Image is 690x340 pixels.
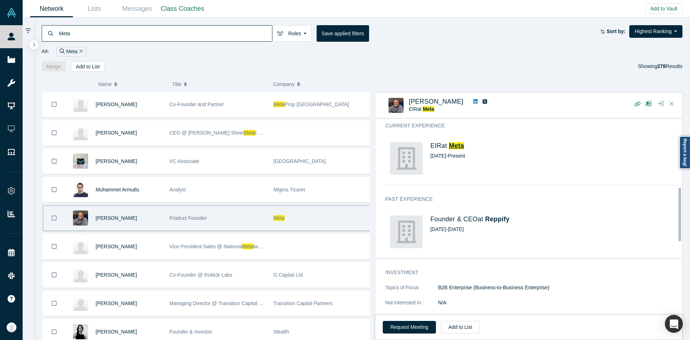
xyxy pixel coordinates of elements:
[242,244,253,249] span: Meta
[6,8,17,18] img: Alchemist Vault Logo
[272,25,312,42] button: Roles
[430,216,672,223] h4: Founder & CEO at
[645,4,682,14] button: Add to Vault
[657,63,666,69] strong: 278
[73,296,88,311] img: Keith Driscoll's Profile Image
[6,322,17,332] img: Anna Sanchez's Account
[441,321,480,334] button: Add to List
[73,125,88,140] img: Reed Carver's Profile Image
[449,142,464,149] a: Meta
[169,158,199,164] span: VC Associate
[96,272,137,278] a: [PERSON_NAME]
[679,136,690,169] a: Report a bug!
[98,77,111,92] span: Name
[629,25,682,38] button: Highest Ranking
[273,272,303,278] span: G Capital Ltd
[73,0,116,17] a: Lists
[273,215,285,221] span: Meta
[273,300,333,306] span: Transition Capital Partners
[657,63,682,69] span: Results
[169,329,212,335] span: Founder & Investor
[96,215,137,221] a: [PERSON_NAME]
[96,300,137,306] a: [PERSON_NAME]
[98,77,165,92] button: Name
[96,158,137,164] a: [PERSON_NAME]
[43,149,65,174] button: Bookmark
[385,122,667,130] h3: Current Experience
[96,329,137,335] a: [PERSON_NAME]
[43,263,65,287] button: Bookmark
[169,130,244,136] span: CEO @ [PERSON_NAME] Sheet
[43,234,65,259] button: Bookmark
[409,106,434,112] span: EIR at
[43,121,65,145] button: Bookmark
[43,291,65,316] button: Bookmark
[73,182,88,197] img: Muhammet Armutlu's Profile Image
[383,321,436,334] button: Request Meeting
[430,226,672,233] div: [DATE] - [DATE]
[58,25,272,42] input: Search by name, title, company, summary, expertise, investment criteria or topics of focus
[390,216,423,248] img: Reppify's Logo
[255,130,283,136] span: l Works, Inc.
[42,48,49,55] span: All:
[409,98,463,105] a: [PERSON_NAME]
[96,101,137,107] a: [PERSON_NAME]
[43,92,65,117] button: Bookmark
[43,177,65,202] button: Bookmark
[438,299,677,307] dd: N/A
[423,106,434,112] span: Meta
[273,101,285,107] span: Meta
[273,187,305,192] span: Migros Ticaret
[30,0,73,17] a: Network
[73,267,88,282] img: Nabyl Charania's Profile Image
[169,187,186,192] span: Analyst
[42,62,66,72] button: Merge
[96,187,139,192] a: Muhammet Armutlu
[385,314,438,337] dt: Investment Criteria
[438,285,549,290] span: B2B Enterprise (Business-to-Business Enterprise)
[638,62,682,72] div: Showing
[56,47,86,56] div: Meta
[273,329,289,335] span: Stealth
[244,130,255,136] span: Meta
[385,299,438,314] dt: Not Interested In
[158,0,207,17] a: Class Coaches
[388,98,404,113] img: Chirag Nangia's Profile Image
[385,195,667,203] h3: Past Experience
[430,152,672,160] div: [DATE] - Present
[273,158,326,164] span: [GEOGRAPHIC_DATA]
[77,47,83,56] button: Remove Filter
[169,272,232,278] span: Co-Founder @ Rokk3r Labs
[73,210,88,226] img: Chirag Nangia's Profile Image
[273,77,295,92] span: Company
[172,77,181,92] span: Title
[273,77,367,92] button: Company
[96,244,137,249] a: [PERSON_NAME]
[73,239,88,254] img: Patrick Peplowski's Profile Image
[43,206,65,231] button: Bookmark
[73,324,88,339] img: Sophia Huard's Profile Image
[169,101,224,107] span: Co-Founder and Partner
[172,77,266,92] button: Title
[169,300,277,306] span: Managing Director @ Transition Capital Partners
[485,216,510,223] a: Reppify
[73,97,88,112] img: Zach Aarons's Profile Image
[430,142,672,150] h4: EIR at
[607,28,626,34] strong: Sort by:
[169,244,242,249] span: Vice President Sales @ National
[317,25,369,42] button: Save applied filters
[96,130,137,136] span: [PERSON_NAME]
[169,215,207,221] span: Product Founder
[116,0,158,17] a: Messages
[71,62,105,72] button: Add to List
